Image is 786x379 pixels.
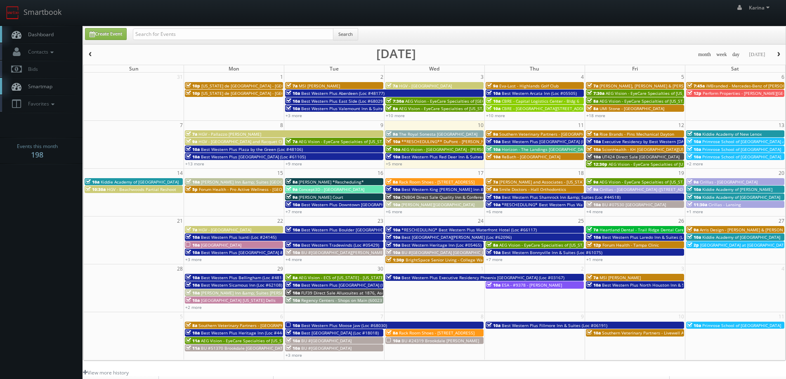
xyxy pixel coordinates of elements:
span: 1 [480,264,484,273]
span: 8a [486,186,498,192]
span: [GEOGRAPHIC_DATA] [201,242,241,248]
span: 7a [486,179,498,185]
span: 10a [587,234,601,240]
span: 10a [486,202,500,207]
span: Kiddie Academy of [PERSON_NAME] [702,186,772,192]
span: Best Western Bonnyville Inn & Suites (Loc #61075) [502,250,602,255]
span: Mon [229,65,239,72]
span: Best Western Plus North Houston Inn & Suites (Loc #44475) [602,282,721,288]
span: Kiddie Academy of New Lenox [702,131,762,137]
span: 10a [687,146,701,152]
span: Bids [24,66,38,73]
span: UT424 Direct Sale [GEOGRAPHIC_DATA] [602,154,680,160]
span: 12 [677,121,685,129]
span: Kiddie Academy of [GEOGRAPHIC_DATA] [702,194,780,200]
span: 10:30a [85,186,106,192]
span: 10a [386,139,400,144]
span: 7a [386,83,398,89]
span: Sat [731,65,739,72]
span: Best Western Plus Isanti (Loc #24145) [201,234,276,240]
span: Best Western Plus Heritage Inn (Loc #44463) [201,330,290,336]
span: **RESCHEDULING** DuPont - [PERSON_NAME] Plantation [401,139,516,144]
span: 10a [286,323,300,328]
span: AEG Vision - [GEOGRAPHIC_DATA] - [PERSON_NAME][GEOGRAPHIC_DATA] [401,146,543,152]
span: 8a [286,179,297,185]
span: *RESCHEDULING* Best Western Plus Waltham Boston (Loc #22009) [502,202,636,207]
span: 8a [587,98,598,104]
span: 9a [687,227,699,233]
span: 13 [778,121,785,129]
span: 10a [286,242,300,248]
span: Best Western Sicamous Inn (Loc #62108) [201,282,282,288]
span: BU #[GEOGRAPHIC_DATA] [301,338,352,344]
span: Best Western Plus Shamrock Inn &amp; Suites (Loc #44518) [502,194,621,200]
span: 10a [286,250,300,255]
span: 10a [587,139,601,144]
a: +18 more [586,113,605,118]
a: Create Event [85,28,127,40]
a: +7 more [486,257,503,262]
span: 5p [186,186,198,192]
span: 10a [286,90,300,96]
span: UMI Stone - [GEOGRAPHIC_DATA] [600,106,664,111]
span: 3 [680,264,685,273]
span: 10a [286,338,300,344]
span: 10a [486,106,500,111]
span: Best Western Plus East Side (Loc #68029) [301,98,384,104]
span: BU #[GEOGRAPHIC_DATA] [301,345,352,351]
span: Smartmap [24,83,52,90]
span: [PERSON_NAME] Inn &amp; Suites [PERSON_NAME] [201,290,302,296]
span: AEG Vision - ECS of [US_STATE] - [US_STATE] Valley Family Eye Care [299,275,430,280]
span: 10a [186,234,200,240]
a: +1 more [586,257,603,262]
span: 10a [286,202,300,207]
span: 10a [486,90,500,96]
span: 9 [380,121,384,129]
span: 21 [176,217,184,225]
span: 10a [386,275,400,280]
span: 23 [377,217,384,225]
span: 10a [587,282,601,288]
span: 8a [486,242,498,248]
span: Primrose School of [GEOGRAPHIC_DATA] [702,154,781,160]
span: CBRE - Capital Logistics Center - Bldg 6 [502,98,579,104]
span: 10a [286,106,300,111]
span: AEG Vision - EyeCare Specialties of [US_STATE] – [PERSON_NAME] EyeCare [201,338,347,344]
span: AEG Vision - EyeCare Specialties of [GEOGRAPHIC_DATA][US_STATE] - [GEOGRAPHIC_DATA] [405,98,582,104]
span: 3 [480,73,484,81]
span: 10a [386,227,400,233]
span: 10a [486,194,500,200]
span: 10a [386,242,400,248]
span: 10a [186,250,200,255]
span: 10a [687,154,701,160]
span: Rack Room Shoes - [STREET_ADDRESS] [399,330,474,336]
span: Sun [129,65,139,72]
span: [GEOGRAPHIC_DATA] [US_STATE] Dells [201,297,276,303]
span: 30 [377,264,384,273]
span: 10a [286,98,300,104]
span: 8a [386,106,398,111]
button: week [713,49,730,60]
a: +6 more [486,209,503,214]
span: 10a [486,154,500,160]
span: 9a [386,131,398,137]
span: 10a [486,146,500,152]
span: Best Western Plus Bellingham (Loc #48188) [201,275,288,280]
span: 11a [186,345,200,351]
span: 9a [587,179,598,185]
span: 7 [179,121,184,129]
h2: [DATE] [376,49,416,58]
a: +3 more [286,352,302,358]
span: 2 [580,264,585,273]
span: 10a [486,98,500,104]
span: 28 [176,264,184,273]
span: AEG Vision - EyeCare Specialties of [US_STATE] - In Focus Vision Center [399,106,538,111]
span: 10a [486,323,500,328]
span: Eva-Last - Highlands Golf Club [499,83,559,89]
span: HGV - [GEOGRAPHIC_DATA] [198,227,251,233]
span: 25 [577,217,585,225]
span: 10a [186,154,200,160]
span: 5 [680,73,685,81]
span: 10a [286,330,300,336]
span: 26 [677,217,685,225]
